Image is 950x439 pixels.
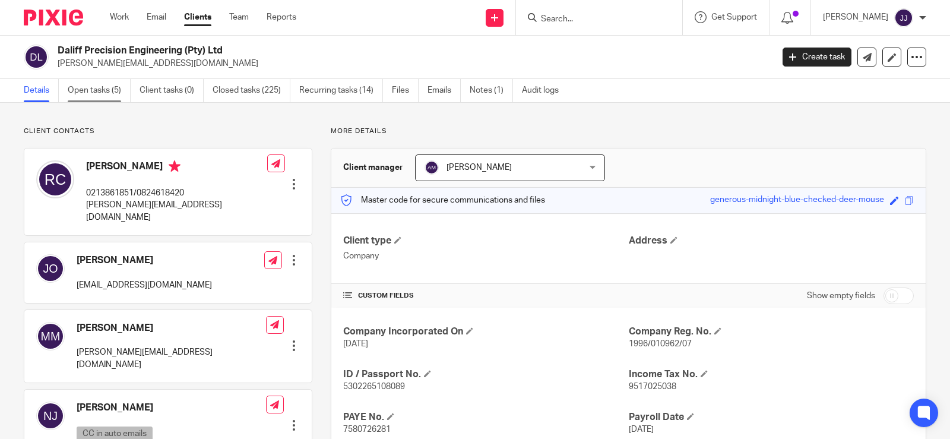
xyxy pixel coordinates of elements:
[629,383,676,391] span: 9517025038
[331,127,926,136] p: More details
[823,11,888,23] p: [PERSON_NAME]
[343,291,628,301] h4: CUSTOM FIELDS
[86,187,267,199] p: 0213861851/0824618420
[343,326,628,338] h4: Company Incorporated On
[343,250,628,262] p: Company
[110,11,129,23] a: Work
[711,13,757,21] span: Get Support
[629,340,692,348] span: 1996/010962/07
[522,79,568,102] a: Audit logs
[77,322,266,334] h4: [PERSON_NAME]
[147,11,166,23] a: Email
[340,194,545,206] p: Master code for secure communications and files
[77,402,266,414] h4: [PERSON_NAME]
[629,326,914,338] h4: Company Reg. No.
[86,160,267,175] h4: [PERSON_NAME]
[229,11,249,23] a: Team
[36,160,74,198] img: svg%3E
[36,402,65,430] img: svg%3E
[470,79,513,102] a: Notes (1)
[68,79,131,102] a: Open tasks (5)
[710,194,884,207] div: generous-midnight-blue-checked-deer-mouse
[629,425,654,434] span: [DATE]
[392,79,419,102] a: Files
[24,45,49,70] img: svg%3E
[77,346,266,371] p: [PERSON_NAME][EMAIL_ADDRESS][DOMAIN_NAME]
[77,254,212,267] h4: [PERSON_NAME]
[169,160,180,172] i: Primary
[783,48,851,67] a: Create task
[24,127,312,136] p: Client contacts
[77,279,212,291] p: [EMAIL_ADDRESS][DOMAIN_NAME]
[343,425,391,434] span: 7580726281
[343,411,628,424] h4: PAYE No.
[343,368,628,381] h4: ID / Passport No.
[343,383,405,391] span: 5302265108089
[425,160,439,175] img: svg%3E
[140,79,204,102] a: Client tasks (0)
[86,199,267,223] p: [PERSON_NAME][EMAIL_ADDRESS][DOMAIN_NAME]
[629,368,914,381] h4: Income Tax No.
[540,14,647,25] input: Search
[184,11,211,23] a: Clients
[267,11,296,23] a: Reports
[629,235,914,247] h4: Address
[446,163,512,172] span: [PERSON_NAME]
[894,8,913,27] img: svg%3E
[213,79,290,102] a: Closed tasks (225)
[343,162,403,173] h3: Client manager
[24,79,59,102] a: Details
[58,58,765,70] p: [PERSON_NAME][EMAIL_ADDRESS][DOMAIN_NAME]
[58,45,623,57] h2: Daliff Precision Engineering (Pty) Ltd
[36,254,65,283] img: svg%3E
[629,411,914,424] h4: Payroll Date
[807,290,875,302] label: Show empty fields
[427,79,461,102] a: Emails
[343,235,628,247] h4: Client type
[343,340,368,348] span: [DATE]
[36,322,65,350] img: svg%3E
[299,79,383,102] a: Recurring tasks (14)
[24,10,83,26] img: Pixie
